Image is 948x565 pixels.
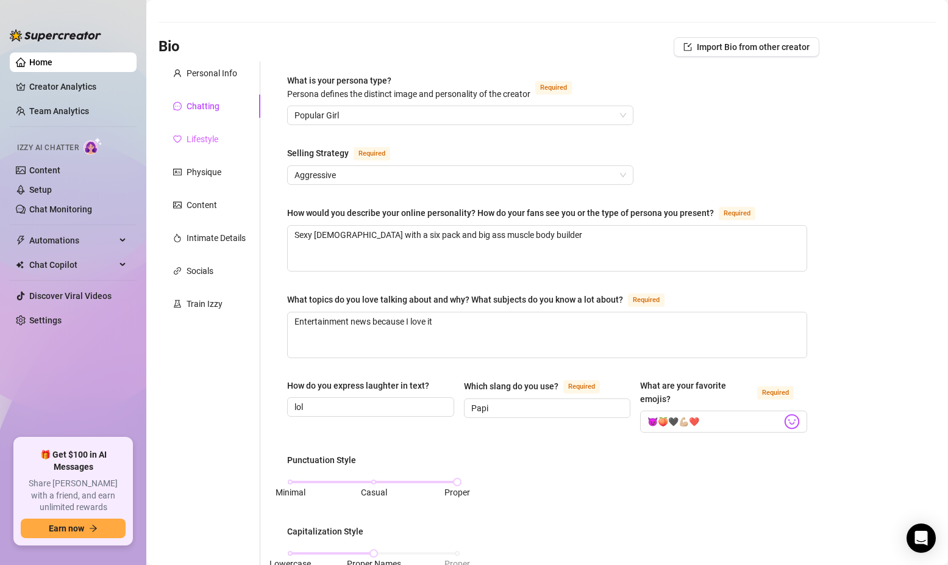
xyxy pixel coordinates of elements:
[29,165,60,175] a: Content
[21,449,126,473] span: 🎁 Get $100 in AI Messages
[29,231,116,250] span: Automations
[288,226,807,271] textarea: How would you describe your online personality? How do your fans see you or the type of persona y...
[361,488,387,497] span: Casual
[49,524,84,533] span: Earn now
[16,236,26,245] span: thunderbolt
[471,401,621,415] input: Which slang do you use?
[287,146,349,160] div: Selling Strategy
[640,379,807,406] label: What are your favorite emojis?
[173,267,182,275] span: link
[757,386,794,400] span: Required
[464,379,613,394] label: Which slang do you use?
[159,37,180,57] h3: Bio
[294,106,626,124] span: Popular Girl
[697,42,810,52] span: Import Bio from other creator
[287,293,623,306] div: What topics do you love talking about and why? What subjects do you know a lot about?
[29,57,52,67] a: Home
[187,67,237,80] div: Personal Info
[287,525,372,538] label: Capitalization Style
[287,76,530,99] span: What is your persona type?
[287,379,429,392] div: How do you express laughter in text?
[287,379,438,392] label: How do you express laughter in text?
[10,29,101,41] img: logo-BBDzfeDw.svg
[17,142,79,154] span: Izzy AI Chatter
[187,132,218,146] div: Lifestyle
[187,99,219,113] div: Chatting
[29,255,116,275] span: Chat Copilot
[173,69,182,77] span: user
[287,89,530,99] span: Persona defines the distinct image and personality of the creator
[16,261,24,269] img: Chat Copilot
[29,291,112,301] a: Discover Viral Videos
[294,400,444,414] input: How do you express laughter in text?
[287,525,363,538] div: Capitalization Style
[29,185,52,195] a: Setup
[674,37,819,57] button: Import Bio from other creator
[187,165,221,179] div: Physique
[173,300,182,308] span: experiment
[173,102,182,110] span: message
[29,106,89,116] a: Team Analytics
[640,379,752,406] div: What are your favorite emojis?
[464,380,558,393] div: Which slang do you use?
[21,519,126,538] button: Earn nowarrow-right
[187,264,213,278] div: Socials
[29,315,62,325] a: Settings
[354,147,390,160] span: Required
[563,380,600,394] span: Required
[288,312,807,358] textarea: What topics do you love talking about and why? What subjects do you know a lot about?
[29,204,92,214] a: Chat Monitoring
[287,292,678,307] label: What topics do you love talking about and why? What subjects do you know a lot about?
[187,198,217,212] div: Content
[173,234,182,242] span: fire
[287,146,404,160] label: Selling Strategy
[683,43,692,51] span: import
[173,168,182,176] span: idcard
[535,81,572,95] span: Required
[647,414,782,430] input: What are your favorite emojis?
[294,166,626,184] span: Aggressive
[21,478,126,514] span: Share [PERSON_NAME] with a friend, and earn unlimited rewards
[287,206,769,220] label: How would you describe your online personality? How do your fans see you or the type of persona y...
[187,297,223,311] div: Train Izzy
[628,293,665,307] span: Required
[276,488,305,497] span: Minimal
[173,201,182,209] span: picture
[187,231,246,245] div: Intimate Details
[444,488,470,497] span: Proper
[287,453,365,467] label: Punctuation Style
[907,524,936,553] div: Open Intercom Messenger
[173,135,182,143] span: heart
[287,206,714,220] div: How would you describe your online personality? How do your fans see you or the type of persona y...
[784,414,800,430] img: svg%3e
[719,207,755,220] span: Required
[29,77,127,96] a: Creator Analytics
[84,137,102,155] img: AI Chatter
[89,524,98,533] span: arrow-right
[287,453,356,467] div: Punctuation Style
